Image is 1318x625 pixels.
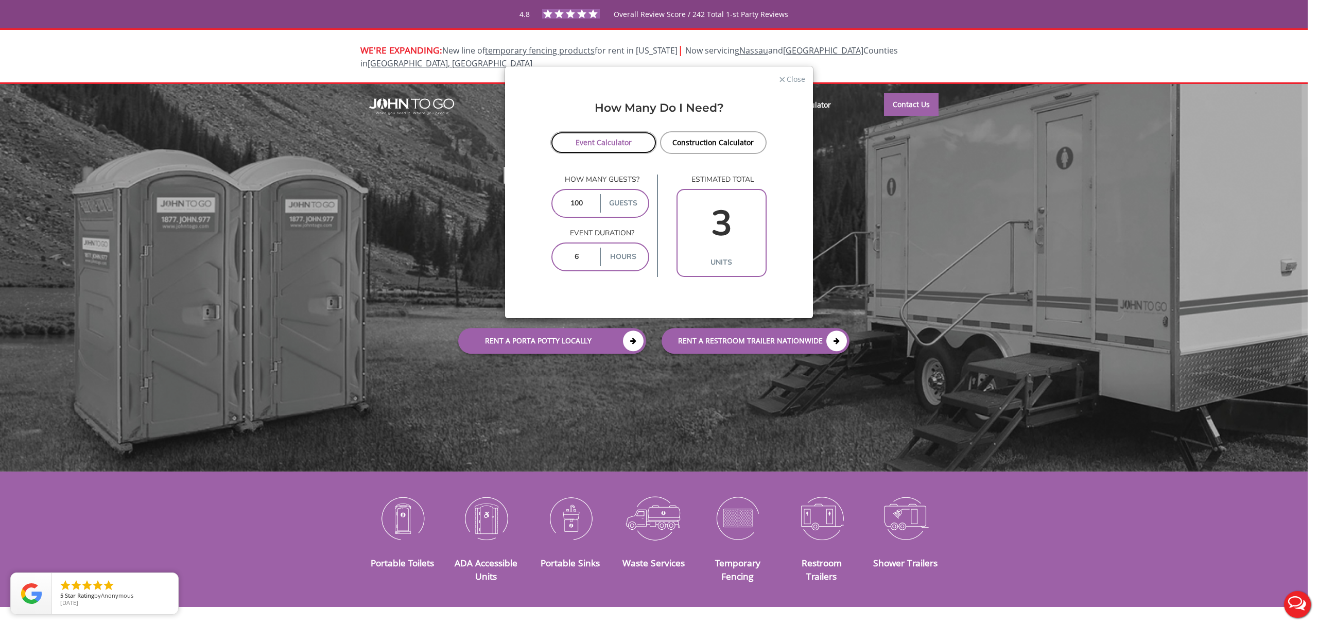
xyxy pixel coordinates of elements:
label: guests [600,194,645,213]
input: 0 [556,248,598,266]
div: How Many Do I Need? [513,100,805,131]
span: Close [786,73,805,83]
span: [DATE] [60,599,78,606]
li:  [70,579,82,592]
li:  [59,579,72,592]
li:  [92,579,104,592]
span: 5 [60,592,63,599]
p: estimated total [677,175,767,185]
p: How many guests? [551,175,649,185]
label: units [680,253,763,272]
a: Event Calculator [550,131,657,154]
span: by [60,593,170,600]
input: 0 [556,194,598,213]
span: × [779,71,786,86]
button: Close [779,73,805,84]
p: Event duration? [551,228,649,238]
span: Star Rating [65,592,94,599]
a: Construction Calculator [660,131,767,154]
button: Live Chat [1277,584,1318,625]
span: Anonymous [101,592,133,599]
li:  [81,579,93,592]
li:  [102,579,115,592]
input: 0 [680,194,763,253]
label: hours [600,248,645,266]
img: Review Rating [21,583,42,604]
